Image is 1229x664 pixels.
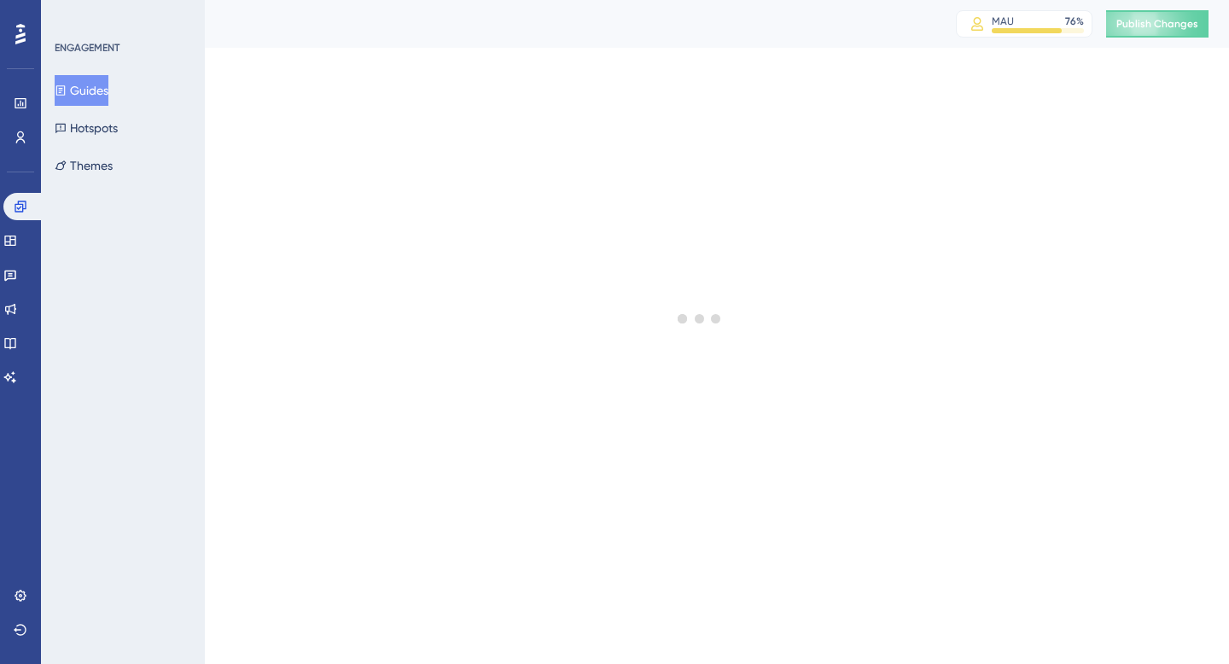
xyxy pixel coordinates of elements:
[55,75,108,106] button: Guides
[992,15,1014,28] div: MAU
[55,150,113,181] button: Themes
[1106,10,1209,38] button: Publish Changes
[55,113,118,143] button: Hotspots
[1065,15,1084,28] div: 76 %
[1116,17,1198,31] span: Publish Changes
[55,41,119,55] div: ENGAGEMENT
